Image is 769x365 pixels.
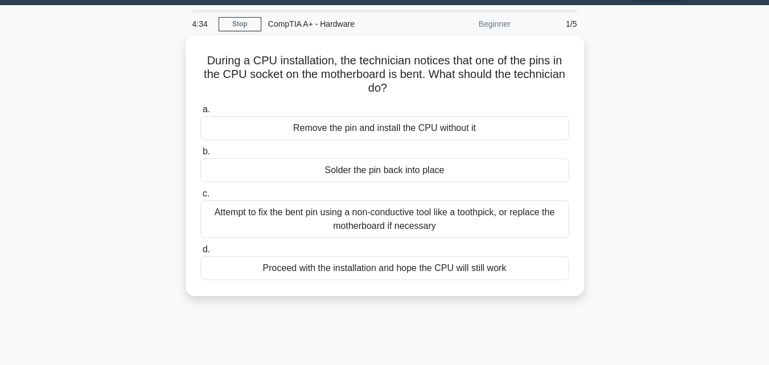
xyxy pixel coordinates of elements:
div: CompTIA A+ - Hardware [261,13,418,35]
div: 4:34 [186,13,219,35]
span: a. [203,104,210,114]
div: Proceed with the installation and hope the CPU will still work [200,256,569,280]
span: b. [203,146,210,156]
a: Stop [219,17,261,31]
div: Remove the pin and install the CPU without it [200,116,569,140]
div: Beginner [418,13,517,35]
span: c. [203,188,209,198]
div: Solder the pin back into place [200,158,569,182]
div: Attempt to fix the bent pin using a non-conductive tool like a toothpick, or replace the motherbo... [200,200,569,238]
span: d. [203,244,210,254]
div: 1/5 [517,13,584,35]
h5: During a CPU installation, the technician notices that one of the pins in the CPU socket on the m... [199,54,570,96]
